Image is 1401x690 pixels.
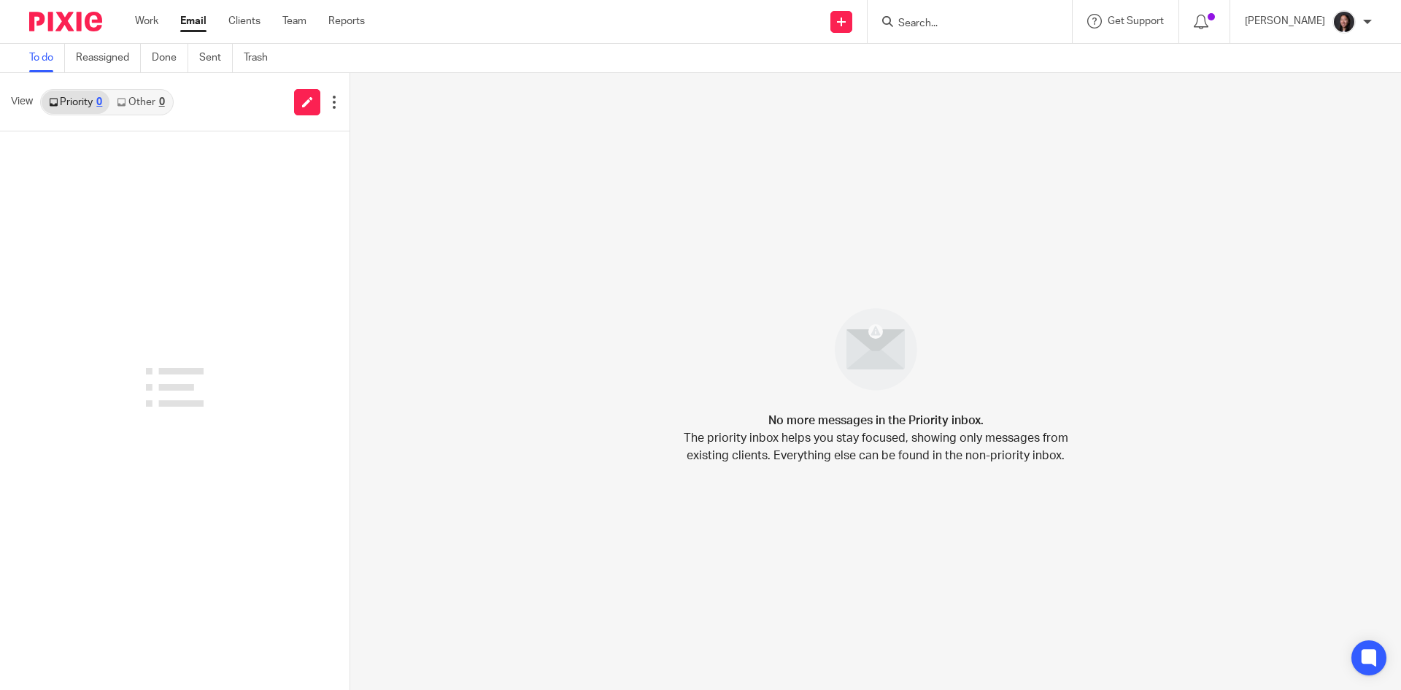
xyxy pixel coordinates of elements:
span: View [11,94,33,110]
a: Email [180,14,207,28]
h4: No more messages in the Priority inbox. [768,412,984,429]
a: Sent [199,44,233,72]
a: Clients [228,14,260,28]
div: 0 [96,97,102,107]
a: Reports [328,14,365,28]
a: Other0 [109,91,171,114]
a: Priority0 [42,91,109,114]
span: Get Support [1108,16,1164,26]
p: [PERSON_NAME] [1245,14,1325,28]
div: 0 [159,97,165,107]
img: Pixie [29,12,102,31]
img: Lili%20square.jpg [1332,10,1356,34]
a: Team [282,14,306,28]
a: To do [29,44,65,72]
a: Reassigned [76,44,141,72]
input: Search [897,18,1028,31]
img: image [825,299,927,400]
a: Work [135,14,158,28]
a: Trash [244,44,279,72]
a: Done [152,44,188,72]
p: The priority inbox helps you stay focused, showing only messages from existing clients. Everythin... [682,429,1069,464]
